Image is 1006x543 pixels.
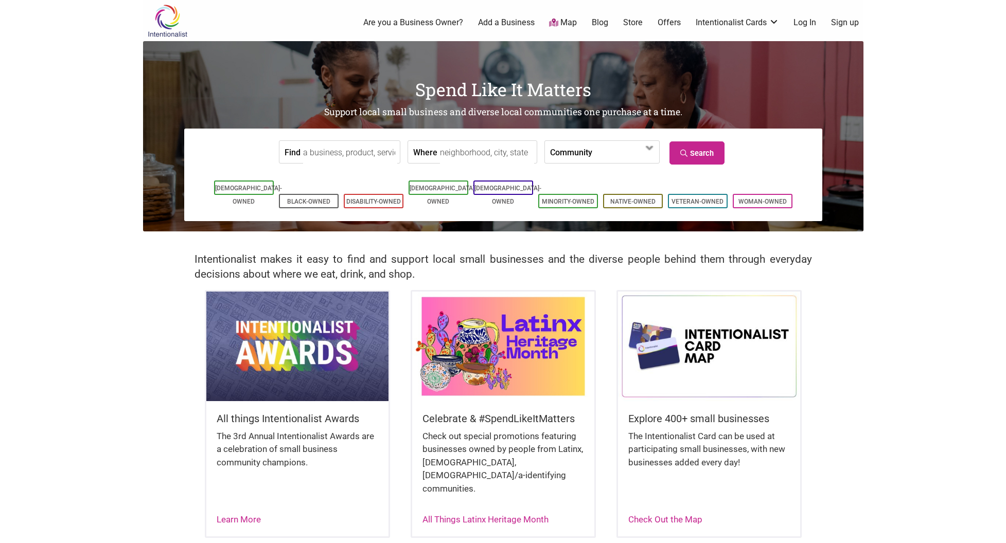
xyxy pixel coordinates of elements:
a: [DEMOGRAPHIC_DATA]-Owned [215,185,282,205]
img: Intentionalist Card Map [618,292,800,401]
a: Map [549,17,577,29]
a: Disability-Owned [346,198,401,205]
a: Sign up [831,17,859,28]
h5: Celebrate & #SpendLikeItMatters [422,411,584,426]
div: The Intentionalist Card can be used at participating small businesses, with new businesses added ... [628,430,790,480]
img: Latinx / Hispanic Heritage Month [412,292,594,401]
a: Search [669,141,725,165]
h5: Explore 400+ small businesses [628,411,790,426]
a: Log In [793,17,816,28]
a: Intentionalist Cards [696,17,779,28]
label: Where [413,141,437,163]
a: Learn More [217,514,261,524]
h2: Support local small business and diverse local communities one purchase at a time. [143,106,863,119]
h2: Intentionalist makes it easy to find and support local small businesses and the diverse people be... [195,252,812,282]
a: Are you a Business Owner? [363,17,463,28]
div: Check out special promotions featuring businesses owned by people from Latinx, [DEMOGRAPHIC_DATA]... [422,430,584,506]
a: Native-Owned [610,198,656,205]
input: neighborhood, city, state [440,141,534,164]
a: Store [623,17,643,28]
label: Find [285,141,301,163]
a: Check Out the Map [628,514,702,524]
h1: Spend Like It Matters [143,77,863,102]
h5: All things Intentionalist Awards [217,411,378,426]
input: a business, product, service [303,141,397,164]
a: [DEMOGRAPHIC_DATA]-Owned [474,185,541,205]
a: All Things Latinx Heritage Month [422,514,549,524]
img: Intentionalist Awards [206,292,389,401]
label: Community [550,141,592,163]
a: Veteran-Owned [672,198,723,205]
div: The 3rd Annual Intentionalist Awards are a celebration of small business community champions. [217,430,378,480]
a: Woman-Owned [738,198,787,205]
a: [DEMOGRAPHIC_DATA]-Owned [410,185,476,205]
img: Intentionalist [143,4,192,38]
a: Offers [658,17,681,28]
a: Blog [592,17,608,28]
a: Black-Owned [287,198,330,205]
a: Minority-Owned [542,198,594,205]
a: Add a Business [478,17,535,28]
